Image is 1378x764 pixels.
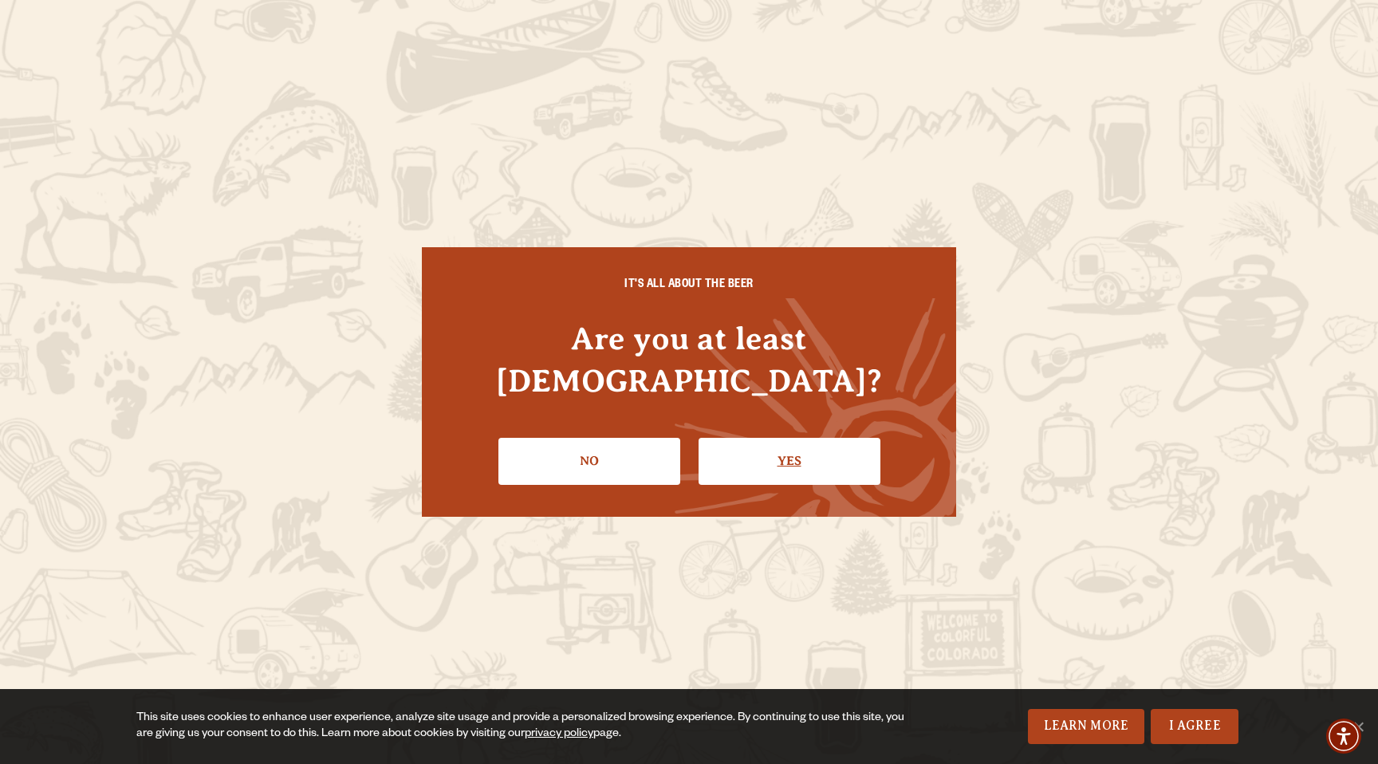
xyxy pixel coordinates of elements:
[1028,709,1145,744] a: Learn More
[1151,709,1238,744] a: I Agree
[454,317,924,402] h4: Are you at least [DEMOGRAPHIC_DATA]?
[1326,719,1361,754] div: Accessibility Menu
[525,728,593,741] a: privacy policy
[454,279,924,293] h6: IT'S ALL ABOUT THE BEER
[699,438,880,484] a: Confirm I'm 21 or older
[136,711,915,742] div: This site uses cookies to enhance user experience, analyze site usage and provide a personalized ...
[498,438,680,484] a: No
